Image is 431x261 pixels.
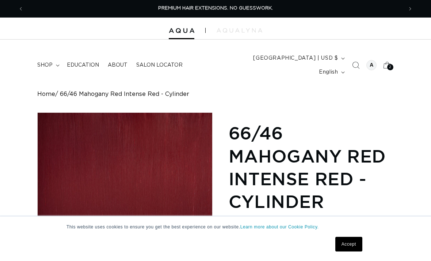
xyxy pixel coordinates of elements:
[136,62,183,68] span: Salon Locator
[108,62,127,68] span: About
[253,55,338,62] span: [GEOGRAPHIC_DATA] | USD $
[240,224,319,230] a: Learn more about our Cookie Policy.
[249,51,348,65] button: [GEOGRAPHIC_DATA] | USD $
[37,91,394,98] nav: breadcrumbs
[37,91,55,98] a: Home
[66,224,365,230] p: This website uses cookies to ensure you get the best experience on our website.
[62,57,103,73] a: Education
[158,6,273,11] span: PREMIUM HAIR EXTENSIONS. NO GUESSWORK.
[132,57,187,73] a: Salon Locator
[33,57,62,73] summary: shop
[229,122,394,213] h1: 66/46 Mahogany Red Intense Red - Cylinder
[314,65,348,79] button: English
[60,91,189,98] span: 66/46 Mahogany Red Intense Red - Cylinder
[103,57,132,73] a: About
[217,28,262,33] img: aqualyna.com
[389,64,392,70] span: 2
[335,237,362,251] a: Accept
[37,62,53,68] span: shop
[67,62,99,68] span: Education
[13,2,29,16] button: Previous announcement
[319,68,338,76] span: English
[402,2,418,16] button: Next announcement
[169,28,194,33] img: Aqua Hair Extensions
[348,57,364,73] summary: Search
